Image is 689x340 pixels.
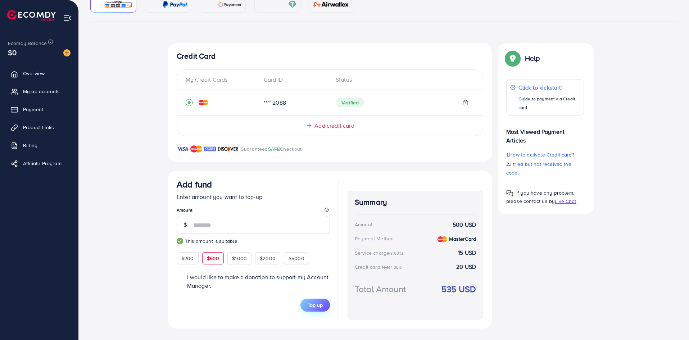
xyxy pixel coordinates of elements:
[658,308,684,335] iframe: Chat
[104,0,132,9] img: card
[355,249,405,257] div: Service charge
[506,160,584,177] p: 2.
[8,47,17,58] span: $0
[308,302,323,309] span: Top up
[268,145,280,153] span: SAFE
[289,255,304,262] span: $5000
[355,263,405,271] div: Credit card fee
[163,0,187,9] img: card
[232,255,247,262] span: $1000
[23,160,62,167] span: Affiliate Program
[177,237,330,245] small: This amount is suitable
[190,145,202,153] img: brand
[186,99,193,106] svg: record circle
[355,221,372,228] div: Amount
[355,198,476,207] h4: Summary
[207,255,219,262] span: $500
[389,250,403,256] small: (3.00%)
[518,95,580,112] p: Guide to payment via Credit card
[506,160,571,176] span: I tried but not received the code.
[506,52,519,65] img: Popup guide
[506,150,584,159] p: 1.
[177,179,212,190] h3: Add fund
[7,10,56,21] img: logo
[311,0,351,9] img: card
[23,70,45,77] span: Overview
[181,255,194,262] span: $200
[300,299,330,312] button: Top up
[240,145,302,153] p: Guaranteed Checkout
[453,221,476,229] strong: 500 USD
[204,145,216,153] img: brand
[438,236,447,242] img: credit
[518,83,580,92] p: Click to kickstart!
[555,198,576,205] span: Live Chat
[506,189,574,205] span: If you have any problem, please contact us by
[389,264,403,270] small: (4.00%)
[177,145,189,153] img: brand
[218,0,242,9] img: card
[330,76,474,84] div: Status
[187,273,328,289] span: I would like to make a donation to support my Account Manager.
[177,192,330,201] p: Enter amount you want to top-up
[5,102,73,117] a: Payment
[23,142,37,149] span: Billing
[5,66,73,81] a: Overview
[8,40,47,47] span: Ecomdy Balance
[260,255,276,262] span: $2000
[5,156,73,171] a: Affiliate Program
[355,235,394,242] div: Payment Method
[23,106,43,113] span: Payment
[506,122,584,145] p: Most Viewed Payment Articles
[288,0,296,9] img: card
[63,14,72,22] img: menu
[525,54,540,63] p: Help
[177,52,483,61] h4: Credit Card
[63,49,71,56] img: image
[449,235,476,242] strong: MasterCard
[23,124,54,131] span: Product Links
[199,100,208,105] img: credit
[5,120,73,135] a: Product Links
[355,283,406,295] div: Total Amount
[458,249,476,257] strong: 15 USD
[506,190,513,197] img: Popup guide
[177,207,330,216] legend: Amount
[177,238,183,244] img: guide
[5,84,73,99] a: My ad accounts
[441,283,476,295] strong: 535 USD
[186,76,258,84] div: My Credit Cards
[218,145,239,153] img: brand
[5,138,73,153] a: Billing
[23,88,60,95] span: My ad accounts
[258,76,330,84] div: Card ID
[456,263,476,271] strong: 20 USD
[509,151,574,158] span: How to activate Credit card?
[336,98,364,107] span: Verified
[314,122,354,130] span: Add credit card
